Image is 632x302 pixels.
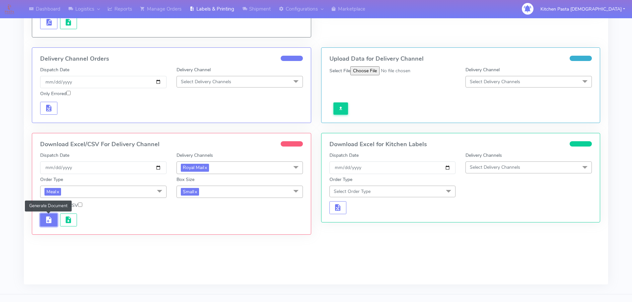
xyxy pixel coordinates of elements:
[334,188,371,195] span: Select Order Type
[40,66,69,73] label: Dispatch Date
[176,152,213,159] label: Delivery Channels
[465,66,500,73] label: Delivery Channel
[329,152,359,159] label: Dispatch Date
[40,152,69,159] label: Dispatch Date
[181,79,231,85] span: Select Delivery Channels
[470,79,520,85] span: Select Delivery Channels
[40,176,63,183] label: Order Type
[181,164,209,171] span: Royal Mail
[176,176,194,183] label: Box Size
[66,91,71,95] input: Only Errored
[181,188,199,196] span: Small
[465,152,502,159] label: Delivery Channels
[329,176,352,183] label: Order Type
[40,90,71,97] label: Only Errored
[194,188,197,195] a: x
[56,188,59,195] a: x
[40,202,82,209] label: Download as CSV
[44,188,61,196] span: Meal
[470,164,520,170] span: Select Delivery Channels
[329,141,592,148] h4: Download Excel for Kitchen Labels
[329,67,350,74] label: Select File
[204,164,207,171] a: x
[329,56,592,62] h4: Upload Data for Delivery Channel
[535,2,630,16] button: Kitchen Pasta [DEMOGRAPHIC_DATA]
[176,66,211,73] label: Delivery Channel
[40,141,303,148] h4: Download Excel/CSV For Delivery Channel
[40,56,303,62] h4: Delivery Channel Orders
[78,203,82,207] input: Download as CSV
